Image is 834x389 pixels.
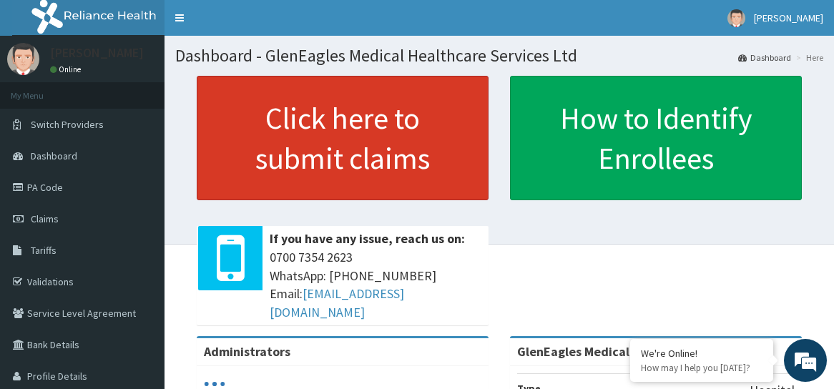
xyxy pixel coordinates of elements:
[641,362,762,374] p: How may I help you today?
[727,9,745,27] img: User Image
[50,46,144,59] p: [PERSON_NAME]
[204,343,290,360] b: Administrators
[793,51,823,64] li: Here
[31,244,57,257] span: Tariffs
[7,43,39,75] img: User Image
[738,51,791,64] a: Dashboard
[641,347,762,360] div: We're Online!
[175,46,823,65] h1: Dashboard - GlenEagles Medical Healthcare Services Ltd
[31,212,59,225] span: Claims
[270,285,404,320] a: [EMAIL_ADDRESS][DOMAIN_NAME]
[31,149,77,162] span: Dashboard
[31,118,104,131] span: Switch Providers
[270,230,465,247] b: If you have any issue, reach us on:
[754,11,823,24] span: [PERSON_NAME]
[270,248,481,322] span: 0700 7354 2623 WhatsApp: [PHONE_NUMBER] Email:
[50,64,84,74] a: Online
[197,76,489,200] a: Click here to submit claims
[510,76,802,200] a: How to Identify Enrollees
[517,343,771,360] strong: GlenEagles Medical Healthcare Services Ltd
